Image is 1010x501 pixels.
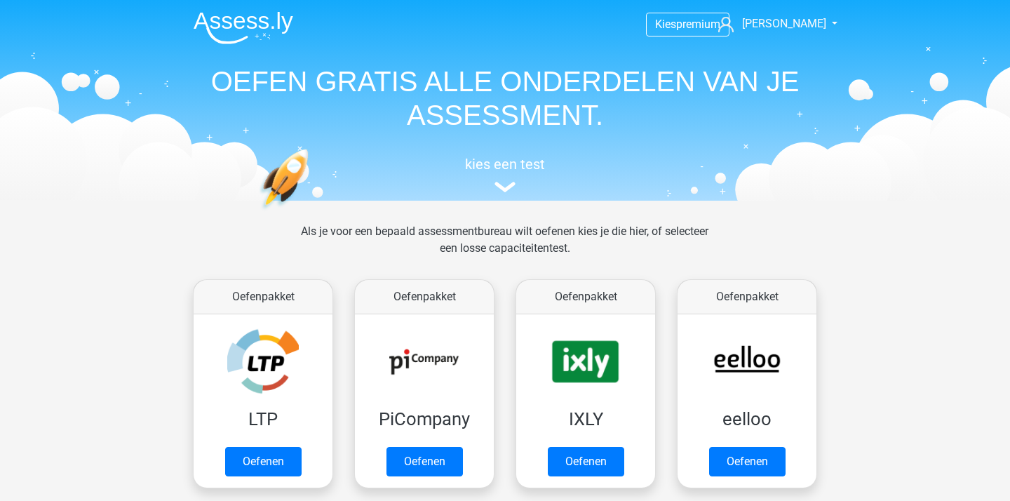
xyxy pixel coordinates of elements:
a: [PERSON_NAME] [713,15,828,32]
a: Oefenen [709,447,786,476]
h5: kies een test [182,156,828,173]
a: Kiespremium [647,15,729,34]
a: Oefenen [548,447,624,476]
img: Assessly [194,11,293,44]
span: [PERSON_NAME] [742,17,826,30]
a: Oefenen [225,447,302,476]
img: oefenen [260,149,363,276]
img: assessment [494,182,516,192]
a: Oefenen [386,447,463,476]
h1: OEFEN GRATIS ALLE ONDERDELEN VAN JE ASSESSMENT. [182,65,828,132]
span: Kies [655,18,676,31]
div: Als je voor een bepaald assessmentbureau wilt oefenen kies je die hier, of selecteer een losse ca... [290,223,720,274]
a: kies een test [182,156,828,193]
span: premium [676,18,720,31]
